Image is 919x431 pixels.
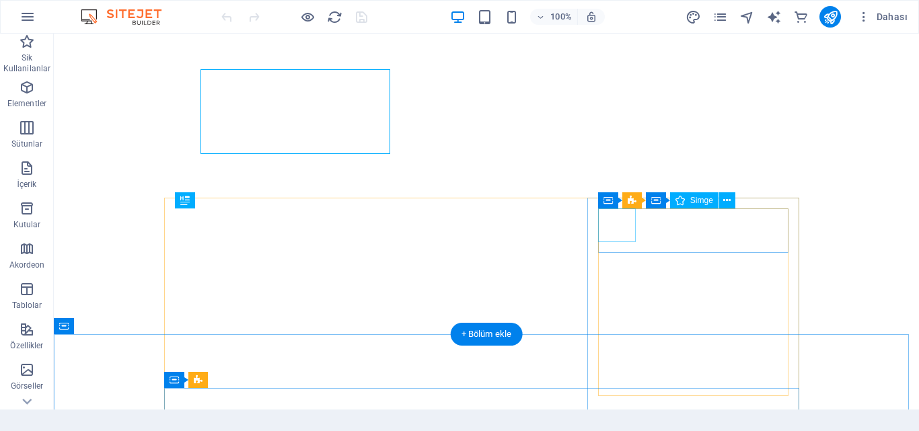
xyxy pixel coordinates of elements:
p: Görseller [11,381,43,391]
button: Dahası [852,6,913,28]
p: Elementler [7,98,46,109]
i: Sayfalar (Ctrl+Alt+S) [712,9,728,25]
div: + Bölüm ekle [451,323,523,346]
p: Özellikler [10,340,43,351]
i: Ticaret [793,9,809,25]
span: Dahası [857,10,908,24]
button: pages [712,9,728,25]
i: Yeniden boyutlandırmada yakınlaştırma düzeyini seçilen cihaza uyacak şekilde otomatik olarak ayarla. [585,11,597,23]
button: navigator [739,9,755,25]
p: Sütunlar [11,139,43,149]
i: Yayınla [823,9,838,25]
button: reload [326,9,342,25]
button: commerce [793,9,809,25]
i: AI Writer [766,9,782,25]
span: Simge [690,196,713,204]
i: Tasarım (Ctrl+Alt+Y) [686,9,701,25]
img: Editor Logo [77,9,178,25]
button: 100% [530,9,578,25]
button: publish [819,6,841,28]
i: Sayfayı yeniden yükleyin [327,9,342,25]
p: Kutular [13,219,41,230]
button: text_generator [766,9,782,25]
p: İçerik [17,179,36,190]
i: Navigatör [739,9,755,25]
button: design [685,9,701,25]
p: Akordeon [9,260,45,270]
button: Ön izleme modundan çıkıp düzenlemeye devam etmek için buraya tıklayın [299,9,316,25]
p: Tablolar [12,300,42,311]
h6: 100% [550,9,572,25]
